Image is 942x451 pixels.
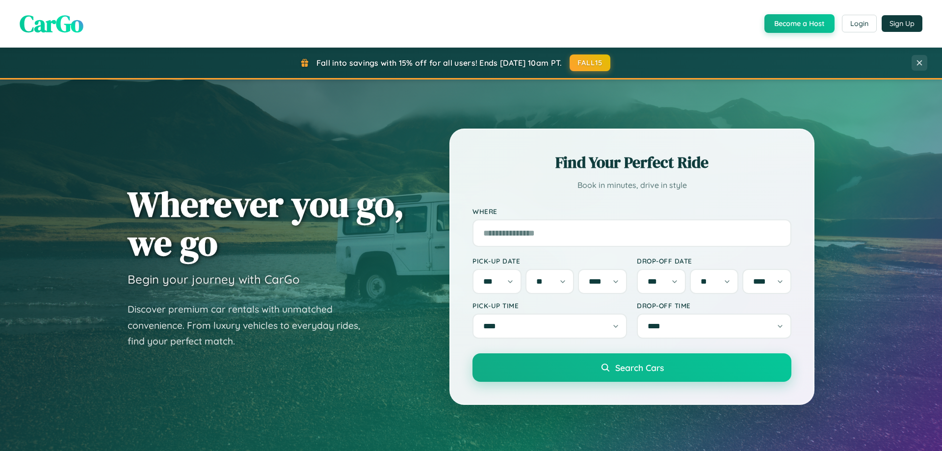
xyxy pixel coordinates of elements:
p: Discover premium car rentals with unmatched convenience. From luxury vehicles to everyday rides, ... [128,301,373,349]
label: Pick-up Time [472,301,627,310]
span: Search Cars [615,362,664,373]
button: Become a Host [764,14,835,33]
p: Book in minutes, drive in style [472,178,791,192]
span: Fall into savings with 15% off for all users! Ends [DATE] 10am PT. [316,58,562,68]
label: Where [472,207,791,215]
button: Sign Up [882,15,922,32]
label: Drop-off Date [637,257,791,265]
label: Pick-up Date [472,257,627,265]
h1: Wherever you go, we go [128,185,404,262]
h2: Find Your Perfect Ride [472,152,791,173]
label: Drop-off Time [637,301,791,310]
span: CarGo [20,7,83,40]
h3: Begin your journey with CarGo [128,272,300,287]
button: FALL15 [570,54,611,71]
button: Login [842,15,877,32]
button: Search Cars [472,353,791,382]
